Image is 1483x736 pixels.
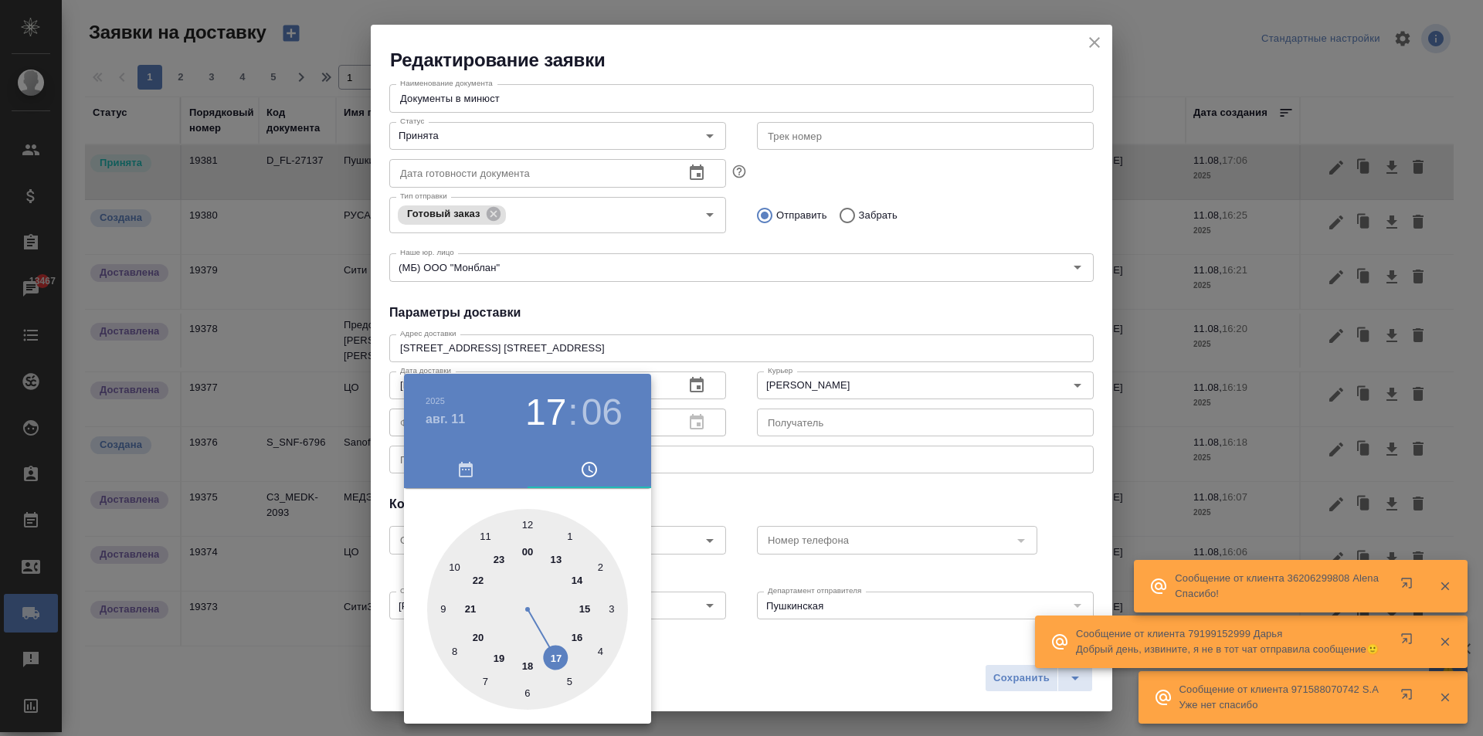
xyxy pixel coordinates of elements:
[1179,682,1379,697] p: Сообщение от клиента 971588070742 S.A
[1391,568,1428,605] button: Открыть в новой вкладке
[1076,626,1379,642] p: Сообщение от клиента 79199152999 Дарья
[1076,642,1379,657] p: Добрый день, извините, я не в тот чат отправила сообщение🙂
[426,396,445,405] button: 2025
[1429,690,1461,704] button: Закрыть
[1391,679,1428,716] button: Открыть в новой вкладке
[1429,579,1461,593] button: Закрыть
[525,391,566,434] button: 17
[582,391,623,434] button: 06
[1429,635,1461,649] button: Закрыть
[568,391,578,434] h3: :
[1175,571,1379,586] p: Сообщение от клиента 36206299808 Alena
[1175,586,1379,602] p: Спасибо!
[426,410,465,429] button: авг. 11
[1179,697,1379,713] p: Уже нет спасибо
[1391,623,1428,660] button: Открыть в новой вкладке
